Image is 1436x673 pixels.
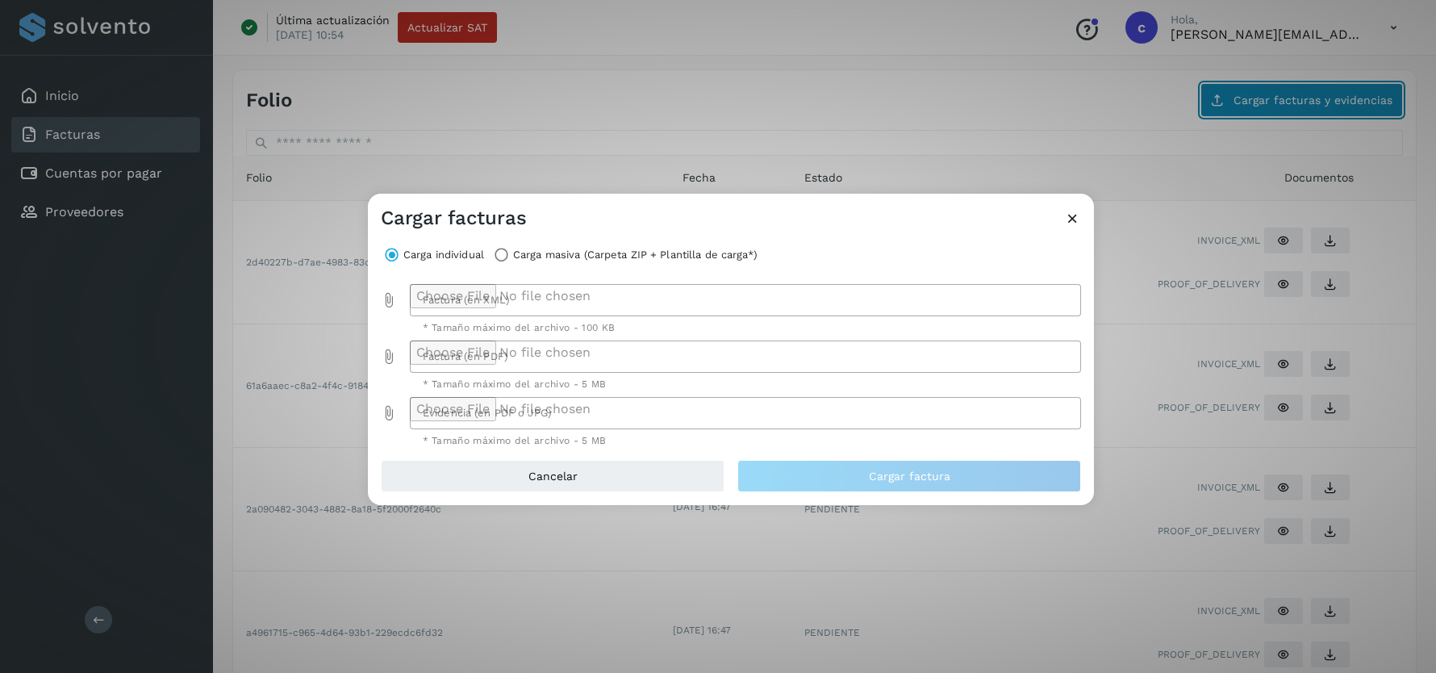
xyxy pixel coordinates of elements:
[528,470,578,482] span: Cancelar
[381,207,527,230] h3: Cargar facturas
[423,323,1069,332] div: * Tamaño máximo del archivo - 100 KB
[381,292,397,308] i: Factura (en XML) prepended action
[513,244,758,266] label: Carga masiva (Carpeta ZIP + Plantilla de carga*)
[869,470,950,482] span: Cargar factura
[381,460,724,492] button: Cancelar
[737,460,1081,492] button: Cargar factura
[381,349,397,365] i: Factura (en PDF) prepended action
[423,436,1069,445] div: * Tamaño máximo del archivo - 5 MB
[403,244,484,266] label: Carga individual
[423,379,1069,389] div: * Tamaño máximo del archivo - 5 MB
[381,405,397,421] i: Evidencia (en PDF o JPG) prepended action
